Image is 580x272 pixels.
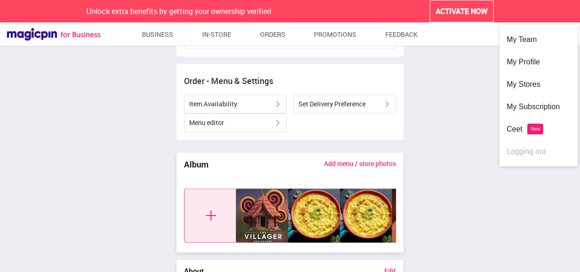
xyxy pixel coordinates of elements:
img: defaultImage.61ee8072.svg [184,188,238,243]
div: Ceet [507,118,570,140]
img: L7OFVPxsxaWVrzmexX53SqD74m22mUrbireQlVJ_L3lE0dUfSlbhxDl3HPaXbluG2yt5YiNDReKYgJ3ptfdiAy1jVATz28DvL... [288,188,342,243]
div: My Subscription [507,96,570,118]
div: My Profile [507,51,570,73]
span: ACTIVATE NOW [436,6,488,17]
a: Orders [260,26,285,43]
img: Magicpin [7,28,100,41]
div: Order - Menu & Settings [184,75,396,87]
a: Add menu / store photos [324,160,396,167]
a: Business [142,26,173,43]
div: My Stores [507,73,570,96]
img: brown-left-arrow.fb4dc0c6.svg [274,100,282,108]
span: Set Delivery Preference [298,99,366,109]
img: wo31cUgceuBmyeH1FHlyPPnlcHSE7f1CAIZ0476CPsNLGope48YpebPrUh96jscodOJgEgpZfEVWYwaRq1POdKaMnAVk09e0w... [392,188,446,243]
div: My Team [507,28,570,51]
img: brown-left-arrow.fb4dc0c6.svg [383,100,391,108]
div: Logging out [507,140,570,163]
span: Item Availability [189,99,237,109]
a: Promotions [314,26,356,43]
span: Unlock extra benefits by getting your ownership verified [86,6,271,16]
img: 9-k_DpaBRUO07LYLI7ylUmvWk0E17GVmjVblDgYeNt4motB9wftV4Yemoui1sGytaS6pM_Su0xV4Si_gjrmTXyMKmIwE56CxJ... [340,188,394,243]
h3: Album [184,160,396,169]
a: In-store [202,26,231,43]
img: brown-left-arrow.fb4dc0c6.svg [274,119,282,126]
span: Menu editor [189,118,224,127]
img: JQfOehALE203jNV0BkhDkOdmbrkx_PXURrhzqkIaT4QVr-9bjvdhcD5jNxe_o92TX1NrRaK8yaymymr70wky3pNjTBUUYXbEv... [236,188,290,243]
div: New [530,118,540,140]
a: Feedback [385,26,417,43]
